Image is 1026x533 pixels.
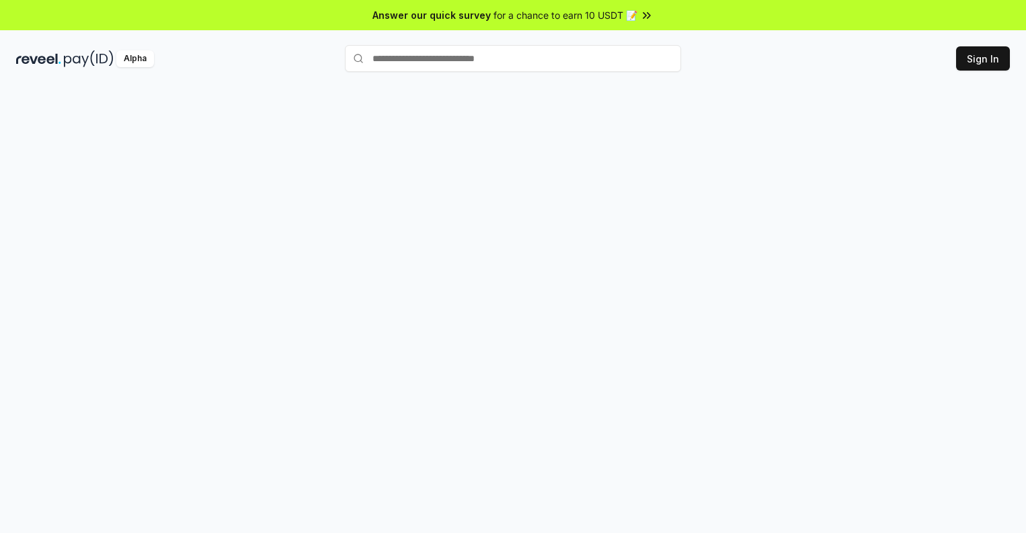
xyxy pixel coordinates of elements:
[116,50,154,67] div: Alpha
[956,46,1010,71] button: Sign In
[494,8,637,22] span: for a chance to earn 10 USDT 📝
[372,8,491,22] span: Answer our quick survey
[64,50,114,67] img: pay_id
[16,50,61,67] img: reveel_dark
